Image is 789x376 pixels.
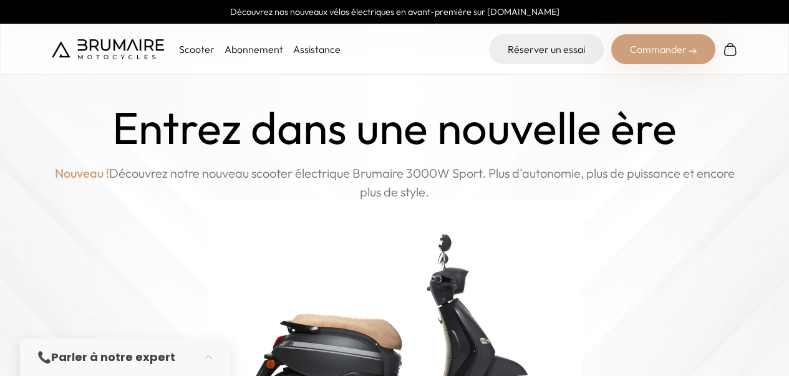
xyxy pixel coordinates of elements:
[489,34,604,64] a: Réserver un essai
[55,164,109,183] span: Nouveau !
[293,43,341,55] a: Assistance
[52,39,164,59] img: Brumaire Motocycles
[611,34,715,64] div: Commander
[689,47,697,55] img: right-arrow-2.png
[225,43,283,55] a: Abonnement
[179,42,215,57] p: Scooter
[723,42,738,57] img: Panier
[52,164,738,201] p: Découvrez notre nouveau scooter électrique Brumaire 3000W Sport. Plus d'autonomie, plus de puissa...
[112,102,677,154] h1: Entrez dans une nouvelle ère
